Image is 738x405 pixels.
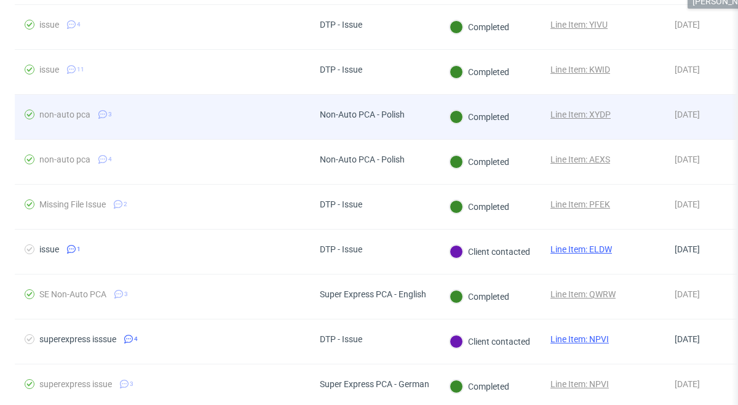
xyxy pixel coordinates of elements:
div: issue [39,20,59,30]
div: DTP - Issue [320,65,362,74]
a: Line Item: ELDW [550,244,612,254]
a: Line Item: XYDP [550,110,611,119]
div: Missing File Issue [39,199,106,209]
div: SE Non-Auto PCA [39,289,106,299]
a: Line Item: NPVI [550,379,609,389]
a: Line Item: AEXS [550,154,610,164]
span: 4 [134,334,138,344]
a: Line Item: PFEK [550,199,610,209]
div: Completed [450,290,509,303]
span: 4 [108,154,112,164]
div: Super Express PCA - German [320,379,429,389]
div: DTP - Issue [320,20,362,30]
div: Client contacted [450,335,530,348]
span: [DATE] [675,65,700,74]
span: 2 [124,199,127,209]
span: 11 [77,65,84,74]
div: superexpress issue [39,379,112,389]
div: Completed [450,380,509,393]
div: DTP - Issue [320,334,362,344]
span: [DATE] [675,334,700,344]
div: Completed [450,65,509,79]
span: [DATE] [675,154,700,164]
div: Super Express PCA - English [320,289,426,299]
div: DTP - Issue [320,199,362,209]
span: [DATE] [675,289,700,299]
div: issue [39,65,59,74]
div: non-auto pca [39,154,90,164]
span: [DATE] [675,20,700,30]
div: superexpress isssue [39,334,116,344]
span: 3 [130,379,133,389]
a: Line Item: YIVU [550,20,608,30]
div: Completed [450,155,509,169]
span: [DATE] [675,244,700,254]
span: 3 [124,289,128,299]
div: Client contacted [450,245,530,259]
a: Line Item: QWRW [550,289,616,299]
div: Non-Auto PCA - Polish [320,110,405,119]
a: Line Item: KWID [550,65,610,74]
span: [DATE] [675,199,700,209]
div: Completed [450,110,509,124]
div: issue [39,244,59,254]
span: [DATE] [675,110,700,119]
div: non-auto pca [39,110,90,119]
span: [DATE] [675,379,700,389]
div: Non-Auto PCA - Polish [320,154,405,164]
span: 1 [77,244,81,254]
span: 3 [108,110,112,119]
span: 4 [77,20,81,30]
div: DTP - Issue [320,244,362,254]
a: Line Item: NPVI [550,334,609,344]
div: Completed [450,200,509,214]
div: Completed [450,20,509,34]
